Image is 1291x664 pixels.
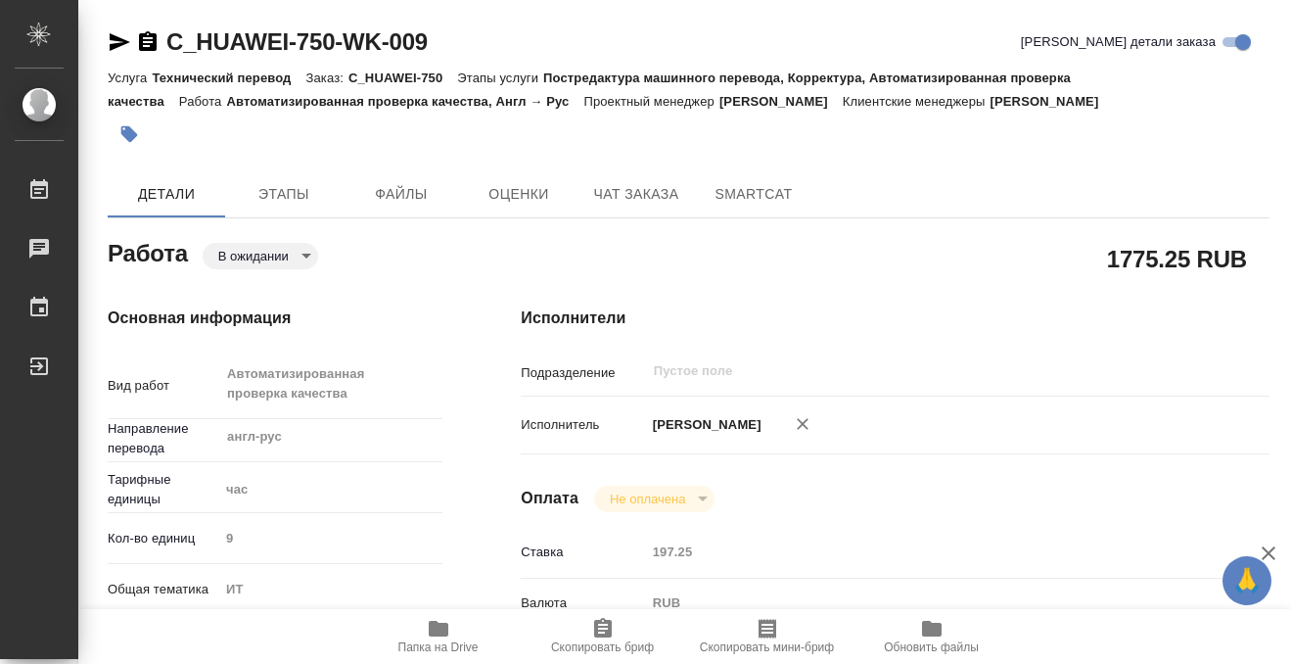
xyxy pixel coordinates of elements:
h2: 1775.25 RUB [1107,242,1247,275]
p: Постредактура машинного перевода, Корректура, Автоматизированная проверка качества [108,71,1071,109]
p: Направление перевода [108,419,219,458]
button: Скопировать мини-бриф [685,609,850,664]
p: Тарифные единицы [108,470,219,509]
input: Пустое поле [219,524,442,552]
div: В ожидании [203,243,318,269]
div: час [219,473,442,506]
h4: Исполнители [521,307,1269,330]
h4: Оплата [521,487,578,510]
span: Оценки [472,182,566,207]
p: Ставка [521,543,645,562]
button: Не оплачена [604,491,691,507]
span: [PERSON_NAME] детали заказа [1021,32,1216,52]
span: Детали [119,182,213,207]
p: [PERSON_NAME] [991,94,1114,109]
span: Файлы [354,182,448,207]
p: Проектный менеджер [583,94,718,109]
p: C_HUAWEI-750 [348,71,457,85]
button: Папка на Drive [356,609,521,664]
span: 🙏 [1230,560,1264,601]
button: Удалить исполнителя [781,403,824,446]
p: Исполнитель [521,415,645,435]
div: ИТ [219,573,442,606]
p: Клиентские менеджеры [843,94,991,109]
input: Пустое поле [646,538,1207,566]
p: [PERSON_NAME] [646,415,761,435]
span: Скопировать бриф [551,640,654,654]
span: Папка на Drive [398,640,479,654]
p: Кол-во единиц [108,529,219,548]
h4: Основная информация [108,307,442,330]
span: Чат заказа [589,182,683,207]
button: Скопировать бриф [521,609,685,664]
p: [PERSON_NAME] [719,94,843,109]
a: C_HUAWEI-750-WK-009 [166,28,428,55]
p: Услуга [108,71,152,85]
h2: Работа [108,234,188,269]
button: Обновить файлы [850,609,1014,664]
p: Технический перевод [152,71,305,85]
p: Вид работ [108,376,219,396]
p: Валюта [521,593,645,613]
button: Добавить тэг [108,113,151,156]
div: В ожидании [594,486,715,512]
input: Пустое поле [652,359,1161,383]
span: Скопировать мини-бриф [700,640,834,654]
button: 🙏 [1222,556,1271,605]
p: Работа [179,94,227,109]
p: Общая тематика [108,580,219,599]
span: Этапы [237,182,331,207]
span: Обновить файлы [884,640,979,654]
button: В ожидании [212,248,295,264]
p: Этапы услуги [457,71,543,85]
p: Подразделение [521,363,645,383]
button: Скопировать ссылку для ЯМессенджера [108,30,131,54]
span: SmartCat [707,182,801,207]
div: RUB [646,587,1207,620]
button: Скопировать ссылку [136,30,160,54]
p: Автоматизированная проверка качества, Англ → Рус [226,94,583,109]
p: Заказ: [306,71,348,85]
